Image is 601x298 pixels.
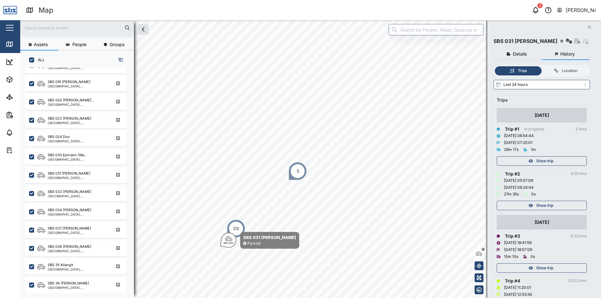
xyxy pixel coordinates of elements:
div: [GEOGRAPHIC_DATA], [GEOGRAPHIC_DATA] [48,194,108,198]
span: Groups [110,42,124,47]
button: Show trip [497,156,587,166]
div: [DATE] 06:54:44 [504,133,534,139]
div: [GEOGRAPHIC_DATA], [GEOGRAPHIC_DATA] [48,249,108,253]
span: Show trip [536,157,553,165]
div: [DATE] 11:20:01 [504,285,531,291]
span: Details [513,52,527,56]
div: Trip # 1 [505,126,519,133]
div: Sites [16,94,32,101]
div: Map marker [221,232,299,249]
div: grid [25,68,134,293]
span: Assets [34,42,48,47]
div: SBS 033 [PERSON_NAME] [48,189,91,194]
div: [GEOGRAPHIC_DATA], [GEOGRAPHIC_DATA] [48,268,108,271]
div: 22.02 kms [568,278,587,284]
div: Parked [247,241,260,247]
div: [DATE] 07:25:01 [504,140,532,146]
div: SBS 037 [PERSON_NAME] [48,226,91,231]
div: Alarms [16,129,36,136]
div: 27m 35s [504,191,519,197]
div: SBS 030 Ephraim (We... [48,152,87,158]
div: Trips [518,68,527,74]
div: Location [562,68,577,74]
div: Map [16,41,31,48]
div: [DATE] [535,219,549,226]
div: Reports [16,111,38,118]
span: History [560,52,575,56]
div: 0s [531,191,536,197]
input: Search by People, Asset, Geozone or Place [389,24,483,35]
div: 3 [296,168,299,175]
div: SW 235° [223,242,234,244]
button: Show trip [497,201,587,210]
div: 0s [531,254,535,260]
img: Main Logo [3,3,17,17]
div: [DATE] 06:24:44 [504,185,534,191]
div: [GEOGRAPHIC_DATA], [GEOGRAPHIC_DATA] [48,85,108,88]
div: SBS 020 [PERSON_NAME]... [48,98,94,103]
div: [DATE] 18:41:59 [504,240,531,246]
div: 0 kms [576,126,587,132]
div: 15m 10s [504,254,518,260]
div: [GEOGRAPHIC_DATA], [GEOGRAPHIC_DATA] [48,158,108,161]
div: SBS 024 Don [48,134,70,140]
div: SBS 023 [PERSON_NAME] [48,116,91,121]
div: Trip # 2 [505,170,520,177]
span: Show trip [536,201,553,210]
input: Search assets or drivers [24,23,130,33]
div: SBS 034 [PERSON_NAME] [48,207,91,213]
div: [GEOGRAPHIC_DATA], [GEOGRAPHIC_DATA] [48,140,108,143]
span: People [72,42,87,47]
div: Dashboard [16,58,45,65]
div: 8.25 kms [571,171,587,177]
div: 6.23 kms [571,233,587,239]
div: [DATE] 18:57:09 [504,247,532,253]
div: Map marker [227,219,246,238]
div: [GEOGRAPHIC_DATA], [GEOGRAPHIC_DATA] [48,231,108,234]
div: [DATE] [535,112,549,119]
div: SBS 36 [PERSON_NAME] [48,281,89,286]
div: Trips [497,97,587,104]
div: In progress [524,126,544,132]
div: Assets [16,76,36,83]
div: [GEOGRAPHIC_DATA], [GEOGRAPHIC_DATA] [48,213,108,216]
div: SBS 031 [PERSON_NAME] [243,234,296,241]
canvas: Map [20,20,601,298]
div: [GEOGRAPHIC_DATA], [GEOGRAPHIC_DATA] [48,176,108,179]
div: 29 [233,225,239,232]
input: Select range [494,80,590,89]
div: Trip # 4 [505,277,520,284]
div: [DATE] 05:57:09 [504,178,533,184]
div: SBS 019 [PERSON_NAME] [48,79,90,85]
div: SBS 35 Kilangit [48,262,73,268]
div: SBS 031 [PERSON_NAME] [494,37,557,45]
div: Map [39,5,53,16]
button: [PERSON_NAME] [556,6,596,15]
div: [PERSON_NAME] [566,6,596,14]
label: ALL [34,57,45,63]
div: Map marker [288,162,307,181]
div: [GEOGRAPHIC_DATA], [GEOGRAPHIC_DATA] [48,286,108,289]
div: 2 [537,3,543,8]
div: [DATE] 12:53:34 [504,292,532,298]
button: Show trip [497,263,587,273]
div: SBS 038 [PERSON_NAME] [48,244,91,249]
div: Trip # 3 [505,233,520,240]
span: Show trip [536,264,553,272]
div: Tasks [16,147,34,154]
div: 1m [531,147,536,153]
div: [GEOGRAPHIC_DATA], [GEOGRAPHIC_DATA] [48,103,108,106]
div: 29m 17s [504,147,519,153]
div: SBS 031 [PERSON_NAME] [48,171,90,176]
div: [GEOGRAPHIC_DATA], [GEOGRAPHIC_DATA] [48,66,108,69]
div: [GEOGRAPHIC_DATA], [GEOGRAPHIC_DATA] [48,121,108,124]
